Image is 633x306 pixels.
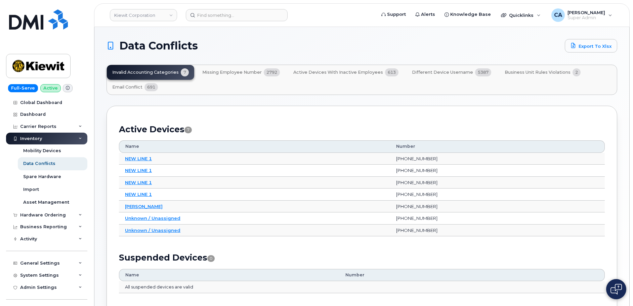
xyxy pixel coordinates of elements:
[390,201,605,213] td: [PHONE_NUMBER]
[119,252,605,263] h2: Suspended Devices
[125,215,180,221] a: Unknown / Unassigned
[119,124,605,134] h2: Active Devices
[119,281,605,293] td: All suspended devices are valid
[390,225,605,237] td: [PHONE_NUMBER]
[184,127,192,133] span: 7
[505,70,571,75] span: Business Unit Rules violations
[390,189,605,201] td: [PHONE_NUMBER]
[390,165,605,177] td: [PHONE_NUMBER]
[573,68,581,76] span: 2
[390,140,605,152] th: Number
[125,168,152,173] a: NEW LINE 1
[119,41,198,51] span: Data Conflicts
[390,153,605,165] td: [PHONE_NUMBER]
[339,269,605,281] th: Number
[125,156,152,161] a: NEW LINE 1
[390,212,605,225] td: [PHONE_NUMBER]
[119,140,390,152] th: Name
[125,204,163,209] a: [PERSON_NAME]
[144,83,158,91] span: 691
[125,192,152,197] a: NEW LINE 1
[385,68,398,76] span: 613
[610,284,622,295] img: Open chat
[207,255,215,262] span: 0
[125,180,152,185] a: NEW LINE 1
[264,68,280,76] span: 2792
[293,70,383,75] span: Active Devices with Inactive Employees
[125,228,180,233] a: Unknown / Unassigned
[475,68,491,76] span: 5387
[390,177,605,189] td: [PHONE_NUMBER]
[412,70,473,75] span: Different Device Username
[202,70,262,75] span: Missing Employee Number
[112,84,142,90] span: Email Conflict
[565,39,617,53] a: Export to Xlsx
[119,269,339,281] th: Name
